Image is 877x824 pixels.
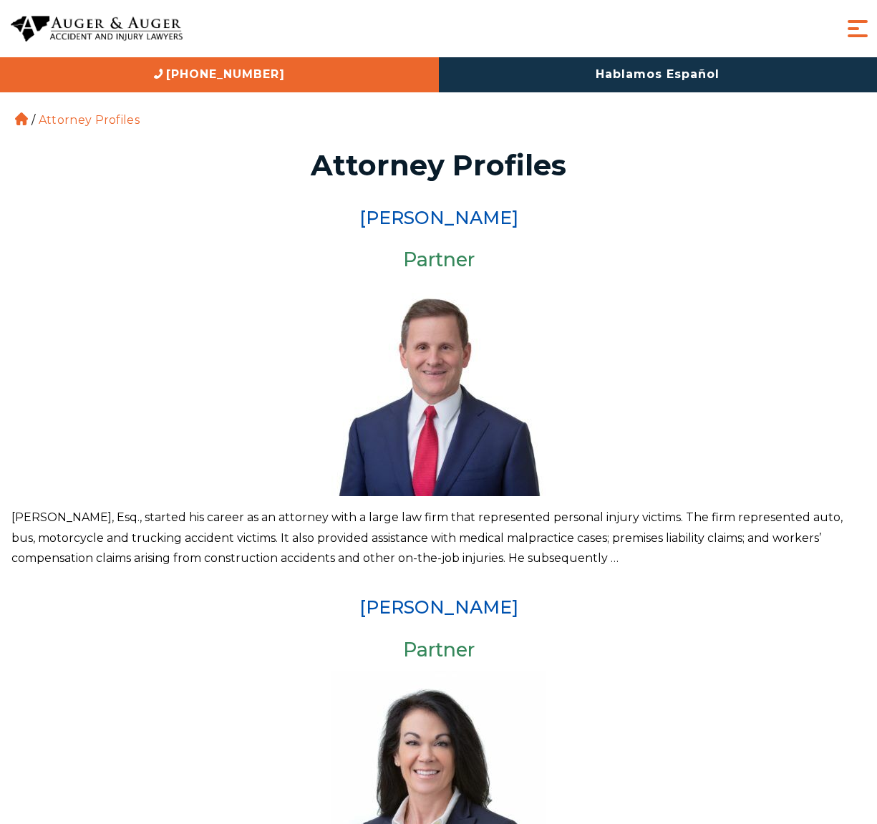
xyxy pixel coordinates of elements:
[11,16,183,42] img: Auger & Auger Accident and Injury Lawyers Logo
[843,14,872,43] button: Menu
[331,281,546,496] img: Herbert Auger
[35,113,143,127] li: Attorney Profiles
[11,508,866,569] p: [PERSON_NAME], Esq., started his career as an attorney with a large law firm that represented per...
[359,207,518,228] a: [PERSON_NAME]
[11,639,866,661] h3: Partner
[11,249,866,271] h3: Partner
[359,596,518,618] a: [PERSON_NAME]
[20,151,858,180] h1: Attorney Profiles
[15,112,28,125] a: Home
